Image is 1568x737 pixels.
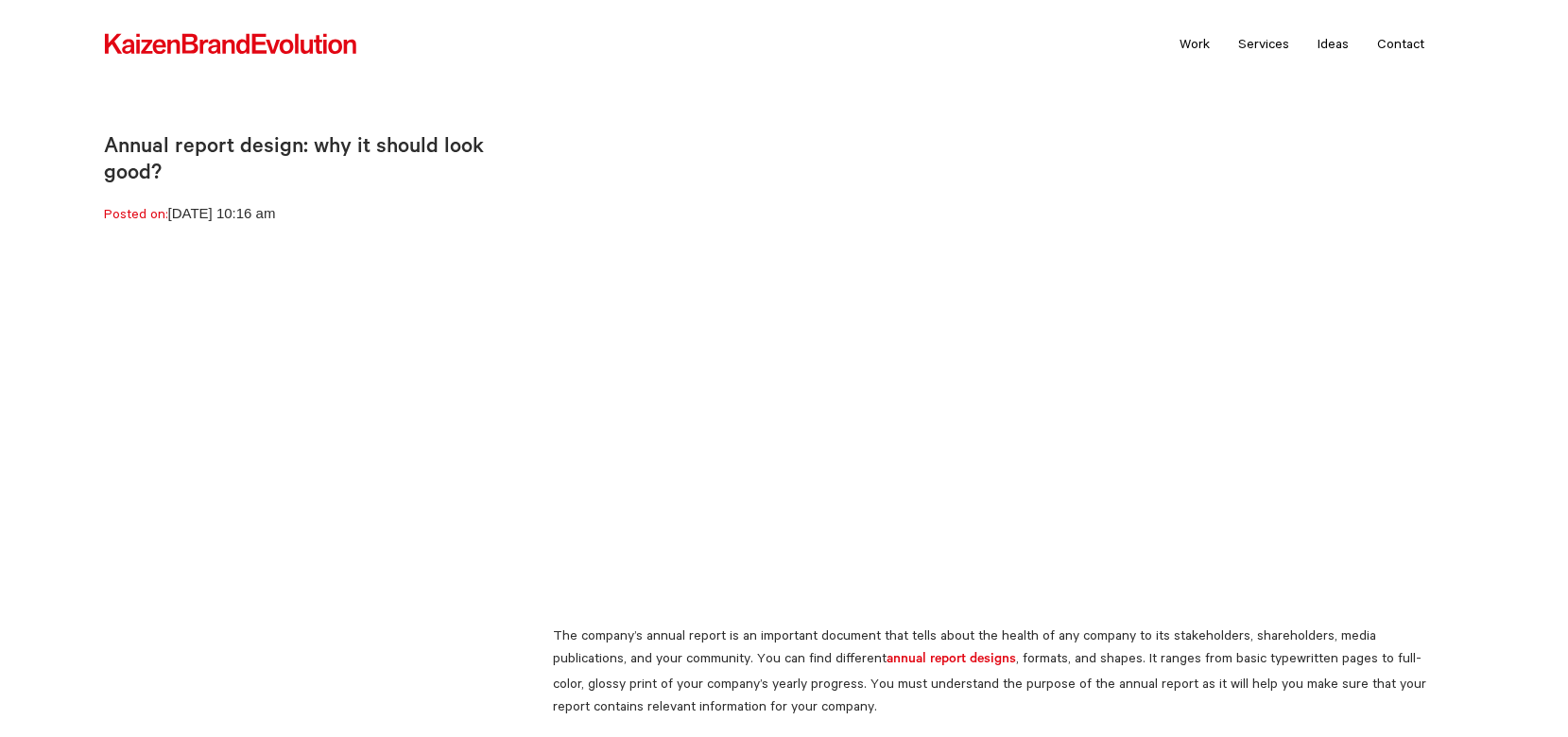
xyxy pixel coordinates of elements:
[887,650,1016,665] a: annual report designs
[553,624,1440,717] p: The company’s annual report is an important document that tells about the health of any company t...
[887,653,1016,668] strong: annual report designs
[104,206,168,221] span: Posted on:
[104,136,543,188] h2: Annual report design: why it should look good?
[1165,20,1224,67] a: Work
[1363,20,1439,67] a: Contact
[1303,20,1363,67] a: Ideas
[103,32,358,57] img: kbe_logo_new.svg
[1224,20,1303,67] a: Services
